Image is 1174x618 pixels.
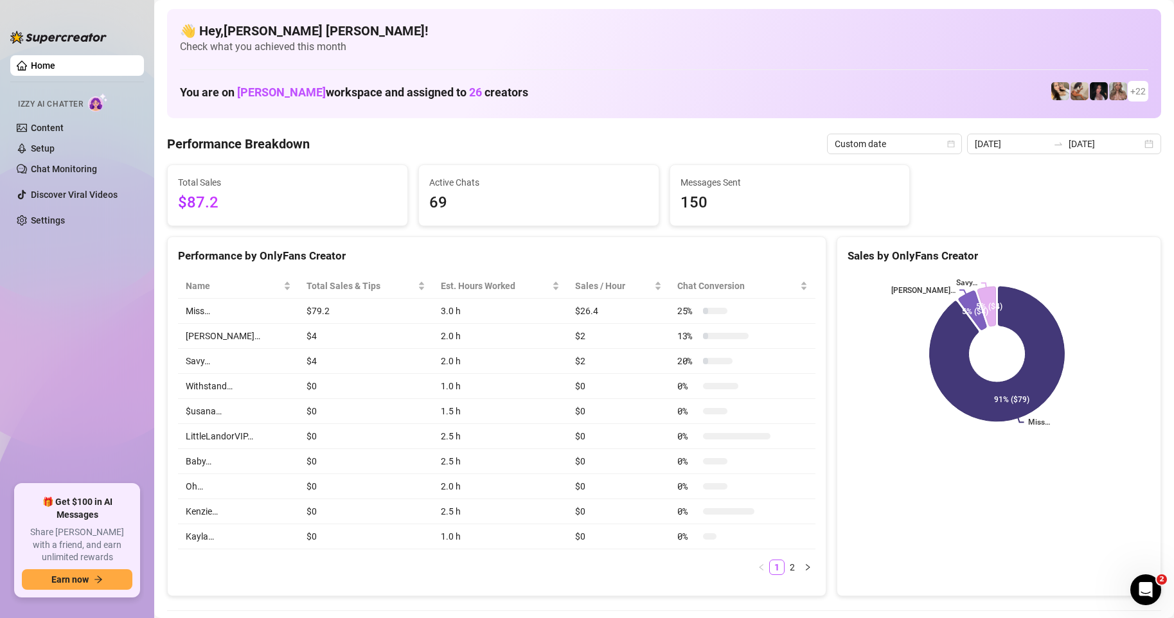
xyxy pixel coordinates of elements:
[1053,139,1063,149] span: to
[178,191,397,215] span: $87.2
[677,479,698,493] span: 0 %
[299,524,432,549] td: $0
[677,279,797,293] span: Chat Conversion
[18,98,83,110] span: Izzy AI Chatter
[567,424,670,449] td: $0
[22,496,132,521] span: 🎁 Get $100 in AI Messages
[178,175,397,190] span: Total Sales
[891,286,956,295] text: [PERSON_NAME]…
[31,215,65,225] a: Settings
[178,399,299,424] td: $usana…
[433,474,568,499] td: 2.0 h
[433,349,568,374] td: 2.0 h
[94,575,103,584] span: arrow-right
[433,449,568,474] td: 2.5 h
[31,190,118,200] a: Discover Viral Videos
[299,449,432,474] td: $0
[469,85,482,99] span: 26
[567,399,670,424] td: $0
[677,529,698,543] span: 0 %
[433,374,568,399] td: 1.0 h
[677,354,698,368] span: 20 %
[299,374,432,399] td: $0
[186,279,281,293] span: Name
[1071,82,1089,100] img: Kayla (@kaylathaylababy)
[677,329,698,343] span: 13 %
[307,279,414,293] span: Total Sales & Tips
[31,123,64,133] a: Content
[299,474,432,499] td: $0
[299,349,432,374] td: $4
[167,135,310,153] h4: Performance Breakdown
[677,429,698,443] span: 0 %
[754,560,769,575] button: left
[178,424,299,449] td: LittleLandorVIP…
[1090,82,1108,100] img: Baby (@babyyyybellaa)
[299,299,432,324] td: $79.2
[299,499,432,524] td: $0
[237,85,326,99] span: [PERSON_NAME]
[178,449,299,474] td: Baby…
[677,454,698,468] span: 0 %
[433,324,568,349] td: 2.0 h
[956,279,977,288] text: Savy…
[429,191,648,215] span: 69
[758,563,765,571] span: left
[433,299,568,324] td: 3.0 h
[769,560,785,575] li: 1
[1069,137,1142,151] input: End date
[31,60,55,71] a: Home
[785,560,799,574] a: 2
[1130,84,1146,98] span: + 22
[178,524,299,549] td: Kayla…
[433,399,568,424] td: 1.5 h
[677,379,698,393] span: 0 %
[848,247,1150,265] div: Sales by OnlyFans Creator
[567,449,670,474] td: $0
[441,279,550,293] div: Est. Hours Worked
[1053,139,1063,149] span: swap-right
[785,560,800,575] li: 2
[178,299,299,324] td: Miss…
[429,175,648,190] span: Active Chats
[835,134,954,154] span: Custom date
[670,274,815,299] th: Chat Conversion
[754,560,769,575] li: Previous Page
[88,93,108,112] img: AI Chatter
[299,424,432,449] td: $0
[1109,82,1127,100] img: Kenzie (@dmaxkenz)
[975,137,1048,151] input: Start date
[180,22,1148,40] h4: 👋 Hey, [PERSON_NAME] [PERSON_NAME] !
[1028,418,1050,427] text: Miss…
[299,274,432,299] th: Total Sales & Tips
[800,560,815,575] button: right
[1051,82,1069,100] img: Avry (@avryjennerfree)
[178,474,299,499] td: Oh…
[178,349,299,374] td: Savy…
[677,304,698,318] span: 25 %
[800,560,815,575] li: Next Page
[567,324,670,349] td: $2
[567,374,670,399] td: $0
[433,499,568,524] td: 2.5 h
[180,85,528,100] h1: You are on workspace and assigned to creators
[178,247,815,265] div: Performance by OnlyFans Creator
[567,474,670,499] td: $0
[567,274,670,299] th: Sales / Hour
[31,143,55,154] a: Setup
[1130,574,1161,605] iframe: Intercom live chat
[567,349,670,374] td: $2
[575,279,652,293] span: Sales / Hour
[804,563,812,571] span: right
[51,574,89,585] span: Earn now
[567,524,670,549] td: $0
[433,524,568,549] td: 1.0 h
[1157,574,1167,585] span: 2
[10,31,107,44] img: logo-BBDzfeDw.svg
[770,560,784,574] a: 1
[567,299,670,324] td: $26.4
[433,424,568,449] td: 2.5 h
[680,191,900,215] span: 150
[178,274,299,299] th: Name
[22,526,132,564] span: Share [PERSON_NAME] with a friend, and earn unlimited rewards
